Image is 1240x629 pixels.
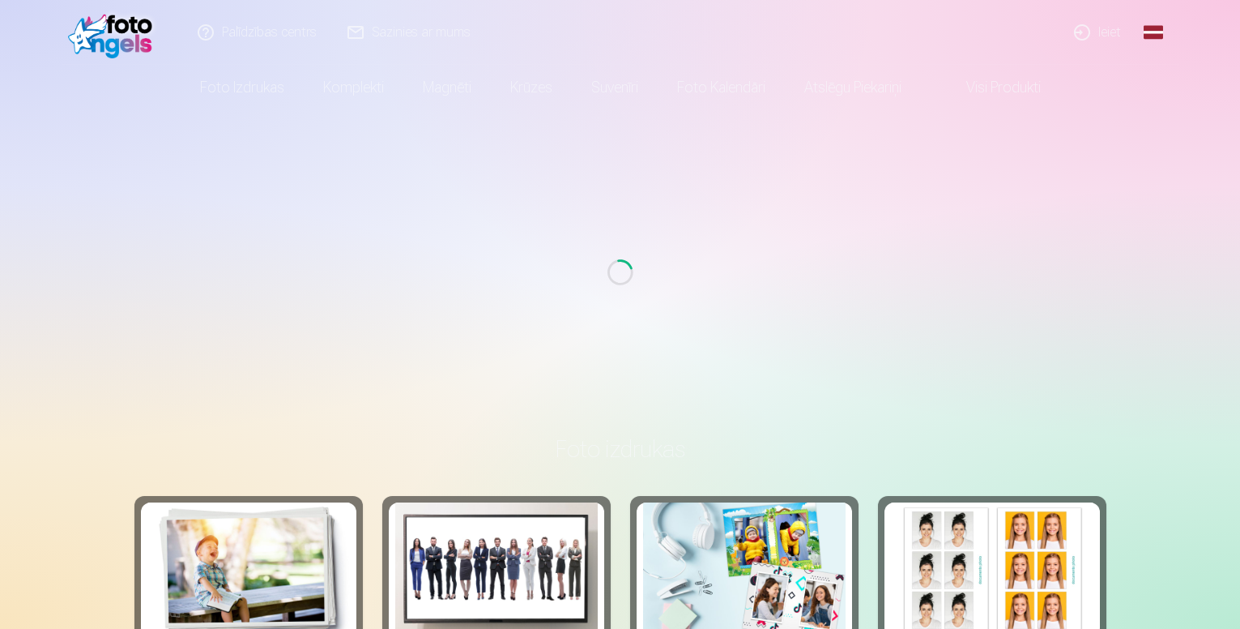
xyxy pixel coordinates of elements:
[403,65,491,110] a: Magnēti
[181,65,304,110] a: Foto izdrukas
[572,65,658,110] a: Suvenīri
[785,65,921,110] a: Atslēgu piekariņi
[658,65,785,110] a: Foto kalendāri
[921,65,1060,110] a: Visi produkti
[304,65,403,110] a: Komplekti
[68,6,161,58] img: /fa1
[147,434,1093,464] h3: Foto izdrukas
[491,65,572,110] a: Krūzes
